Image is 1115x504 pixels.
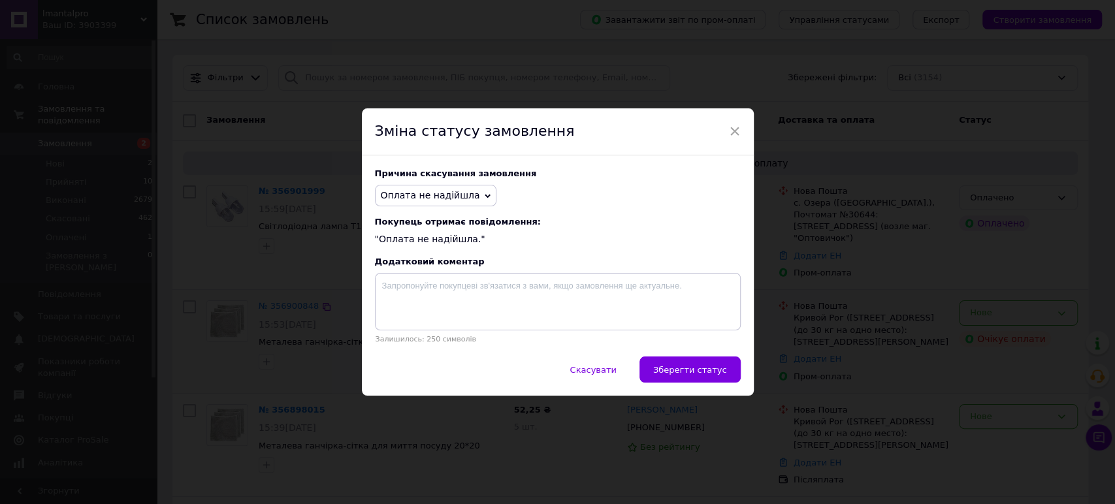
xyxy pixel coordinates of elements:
div: Зміна статусу замовлення [362,108,754,155]
span: Зберегти статус [653,365,727,375]
span: Оплата не надійшла [381,190,480,200]
span: Скасувати [570,365,616,375]
button: Зберегти статус [639,356,741,383]
span: Покупець отримає повідомлення: [375,217,741,227]
button: Скасувати [556,356,630,383]
div: "Оплата не надійшла." [375,217,741,246]
div: Причина скасування замовлення [375,168,741,178]
div: Додатковий коментар [375,257,741,266]
p: Залишилось: 250 символів [375,335,741,343]
span: × [729,120,741,142]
